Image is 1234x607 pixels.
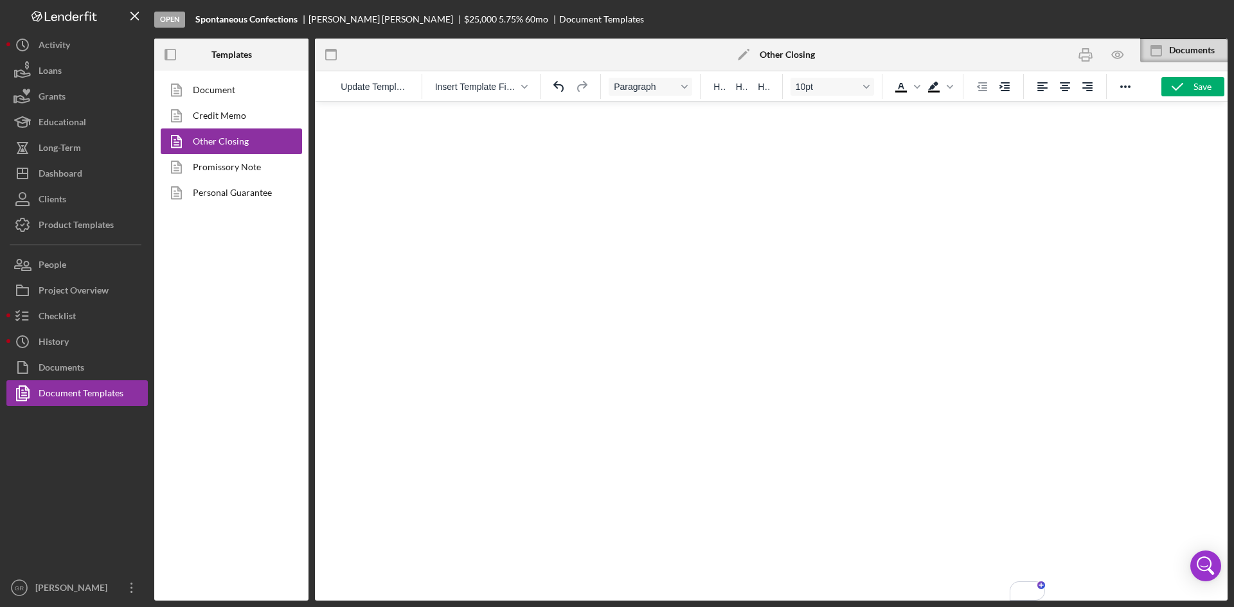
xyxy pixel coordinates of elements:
[758,82,769,92] span: H3
[161,154,296,180] a: Promissory Note
[497,102,1045,601] iframe: Rich Text Area
[161,77,296,103] a: Document
[15,585,24,592] text: GR
[614,82,677,92] span: Paragraph
[736,82,747,92] span: H2
[796,82,859,92] span: 10pt
[753,78,774,96] button: Heading 3
[32,575,116,604] div: [PERSON_NAME]
[161,180,296,206] a: Personal Guarantee
[161,103,296,128] a: Credit Memo
[548,78,570,96] button: Undo
[341,82,408,92] span: Update Template
[154,12,185,28] div: Open
[791,78,874,96] button: Font size 10pt
[1077,78,1098,96] button: Align right
[1161,77,1224,96] button: Save
[609,78,692,96] button: Format Paragraph
[525,14,548,24] div: 60 mo
[1169,45,1228,55] div: Documents
[1114,78,1136,96] button: Reveal or hide additional toolbar items
[1032,78,1053,96] button: Align left
[923,78,955,96] div: Background color Black
[195,14,298,24] b: Spontaneous Confections
[161,128,296,154] a: Other Closing
[335,78,413,96] button: Reset the template to the current product template value
[708,78,730,96] button: Heading 1
[308,14,464,24] div: [PERSON_NAME] [PERSON_NAME]
[1054,78,1076,96] button: Align center
[499,14,523,24] div: 5.75 %
[464,13,497,24] span: $25,000
[890,78,922,96] div: Text color Black
[760,49,815,60] b: Other Closing
[994,78,1015,96] button: Increase indent
[435,82,517,92] span: Insert Template Field
[1190,550,1221,581] div: Open Intercom Messenger
[559,14,644,24] div: Document Templates
[731,78,753,96] button: Heading 2
[211,49,252,60] b: Templates
[971,78,993,96] button: Decrease indent
[1194,77,1212,96] div: Save
[430,78,533,96] button: Insert Template Field
[6,575,148,601] button: GR[PERSON_NAME]
[571,78,593,96] button: Redo
[713,82,725,92] span: H1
